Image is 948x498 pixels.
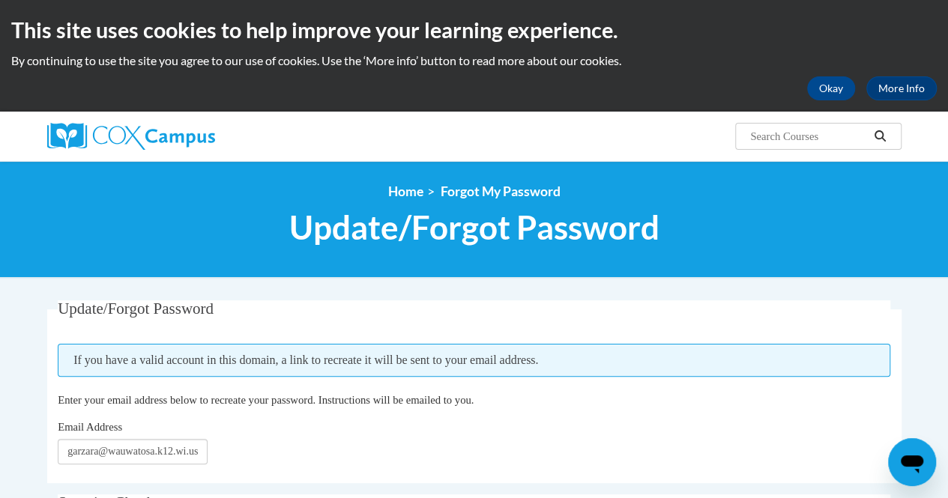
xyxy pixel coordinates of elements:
span: Update/Forgot Password [289,207,659,247]
p: By continuing to use the site you agree to our use of cookies. Use the ‘More info’ button to read... [11,52,937,69]
input: Search Courses [749,127,869,145]
a: Cox Campus [47,123,317,150]
a: More Info [866,76,937,100]
button: Okay [807,76,855,100]
span: Enter your email address below to recreate your password. Instructions will be emailed to you. [58,394,474,406]
span: Email Address [58,421,122,433]
h2: This site uses cookies to help improve your learning experience. [11,15,937,45]
span: Update/Forgot Password [58,300,214,318]
a: Home [388,183,423,199]
span: Forgot My Password [441,183,561,199]
iframe: Button to launch messaging window [888,438,936,486]
input: Email [58,439,208,464]
button: Search [869,127,891,145]
img: Cox Campus [47,123,215,150]
span: If you have a valid account in this domain, a link to recreate it will be sent to your email addr... [58,344,890,377]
